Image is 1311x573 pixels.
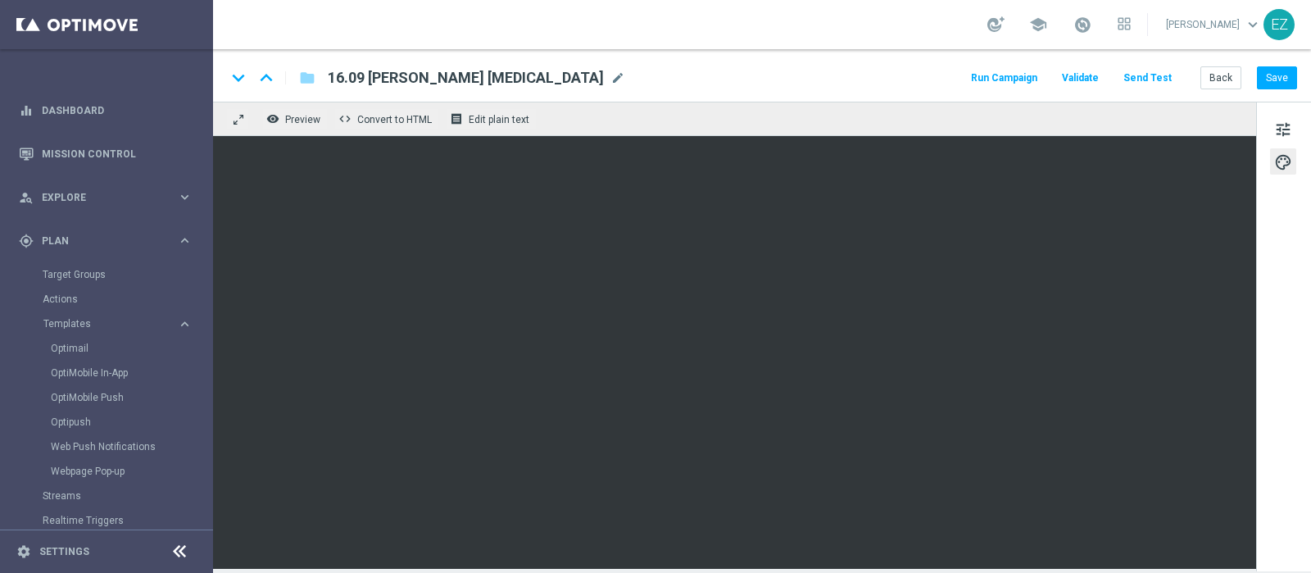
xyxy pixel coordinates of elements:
[334,108,439,130] button: code Convert to HTML
[1274,152,1292,173] span: palette
[1059,67,1101,89] button: Validate
[446,108,537,130] button: receipt Edit plain text
[450,112,463,125] i: receipt
[19,132,193,175] div: Mission Control
[19,190,34,205] i: person_search
[43,293,170,306] a: Actions
[1263,9,1295,40] div: EZ
[338,112,352,125] span: code
[19,234,177,248] div: Plan
[1244,16,1262,34] span: keyboard_arrow_down
[19,190,177,205] div: Explore
[1274,119,1292,140] span: tune
[51,416,170,429] a: Optipush
[43,514,170,527] a: Realtime Triggers
[42,193,177,202] span: Explore
[19,234,34,248] i: gps_fixed
[43,484,211,508] div: Streams
[1121,67,1174,89] button: Send Test
[43,312,211,484] div: Templates
[43,268,170,281] a: Target Groups
[19,89,193,132] div: Dashboard
[51,440,170,453] a: Web Push Notifications
[42,89,193,132] a: Dashboard
[51,410,211,434] div: Optipush
[51,459,211,484] div: Webpage Pop-up
[1164,12,1263,37] a: [PERSON_NAME]keyboard_arrow_down
[18,148,193,161] button: Mission Control
[357,114,432,125] span: Convert to HTML
[16,544,31,559] i: settings
[51,391,170,404] a: OptiMobile Push
[1270,116,1296,142] button: tune
[51,366,170,380] a: OptiMobile In-App
[51,342,170,355] a: Optimail
[299,68,315,88] i: folder
[43,319,161,329] span: Templates
[177,233,193,248] i: keyboard_arrow_right
[42,132,193,175] a: Mission Control
[177,316,193,332] i: keyboard_arrow_right
[43,287,211,312] div: Actions
[1270,148,1296,175] button: palette
[254,66,279,90] i: keyboard_arrow_up
[226,66,251,90] i: keyboard_arrow_down
[1257,66,1297,89] button: Save
[51,434,211,459] div: Web Push Notifications
[43,489,170,503] a: Streams
[43,319,177,329] div: Templates
[51,336,211,361] div: Optimail
[18,234,193,248] button: gps_fixed Plan keyboard_arrow_right
[18,104,193,117] button: equalizer Dashboard
[42,236,177,246] span: Plan
[43,317,193,330] button: Templates keyboard_arrow_right
[1200,66,1241,89] button: Back
[969,67,1040,89] button: Run Campaign
[43,262,211,287] div: Target Groups
[262,108,328,130] button: remove_red_eye Preview
[177,189,193,205] i: keyboard_arrow_right
[18,191,193,204] button: person_search Explore keyboard_arrow_right
[297,65,317,91] button: folder
[610,70,625,85] span: mode_edit
[1062,72,1099,84] span: Validate
[469,114,529,125] span: Edit plain text
[51,361,211,385] div: OptiMobile In-App
[43,508,211,533] div: Realtime Triggers
[285,114,320,125] span: Preview
[51,385,211,410] div: OptiMobile Push
[39,547,89,557] a: Settings
[51,465,170,478] a: Webpage Pop-up
[266,112,279,125] i: remove_red_eye
[19,103,34,118] i: equalizer
[1029,16,1047,34] span: school
[328,68,604,88] span: 16.09 RECUPERO CONSENSI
